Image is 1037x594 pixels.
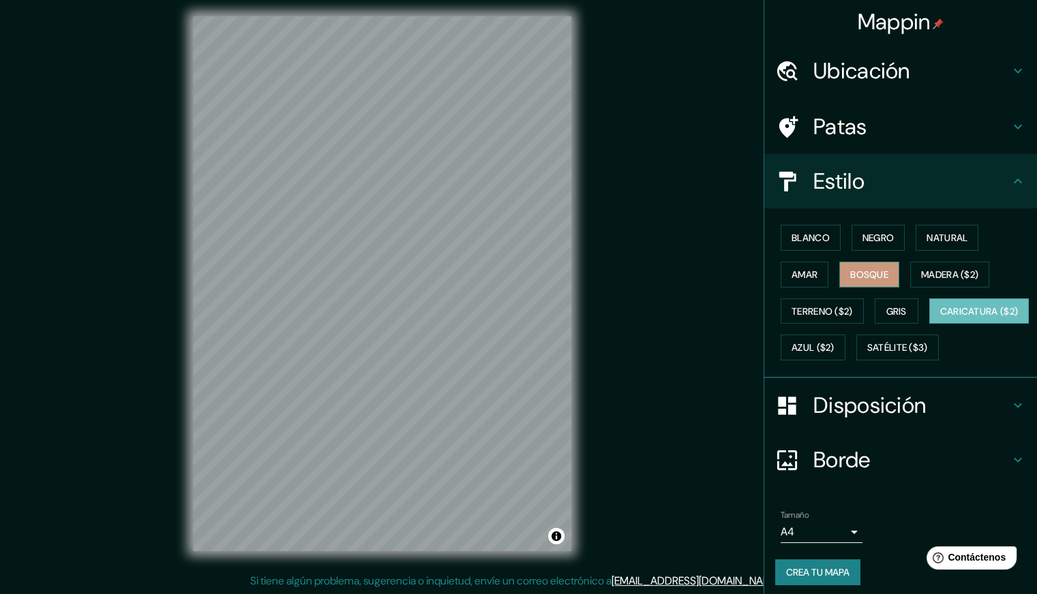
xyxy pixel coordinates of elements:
[916,225,978,251] button: Natural
[764,44,1037,98] div: Ubicación
[813,167,865,196] font: Estilo
[764,99,1037,154] div: Patas
[781,334,845,360] button: Azul ($2)
[548,528,565,544] button: Activar o desactivar atribución
[612,574,780,588] a: [EMAIL_ADDRESS][DOMAIN_NAME]
[250,574,612,588] font: Si tiene algún problema, sugerencia o inquietud, envíe un correo electrónico a
[813,112,867,141] font: Patas
[781,525,794,539] font: A4
[862,232,895,244] font: Negro
[929,298,1030,324] button: Caricatura ($2)
[764,433,1037,487] div: Borde
[193,16,571,551] canvas: Mapa
[781,225,841,251] button: Blanco
[839,262,899,287] button: Bosque
[813,391,926,420] font: Disposición
[886,305,907,317] font: Gris
[813,57,910,85] font: Ubicación
[867,342,928,354] font: Satélite ($3)
[856,334,939,360] button: Satélite ($3)
[792,268,817,281] font: Amar
[781,262,828,287] button: Amar
[764,378,1037,433] div: Disposición
[786,566,850,578] font: Crea tu mapa
[940,305,1019,317] font: Caricatura ($2)
[875,298,918,324] button: Gris
[792,232,830,244] font: Blanco
[927,232,967,244] font: Natural
[792,342,835,354] font: Azul ($2)
[933,18,944,29] img: pin-icon.png
[850,268,888,281] font: Bosque
[781,510,809,520] font: Tamaño
[921,268,978,281] font: Madera ($2)
[775,559,860,585] button: Crea tu mapa
[781,298,864,324] button: Terreno ($2)
[764,154,1037,208] div: Estilo
[852,225,905,251] button: Negro
[813,445,871,474] font: Borde
[858,7,931,36] font: Mappin
[916,541,1022,579] iframe: Lanzador de widgets de ayuda
[910,262,989,287] button: Madera ($2)
[781,521,862,543] div: A4
[792,305,853,317] font: Terreno ($2)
